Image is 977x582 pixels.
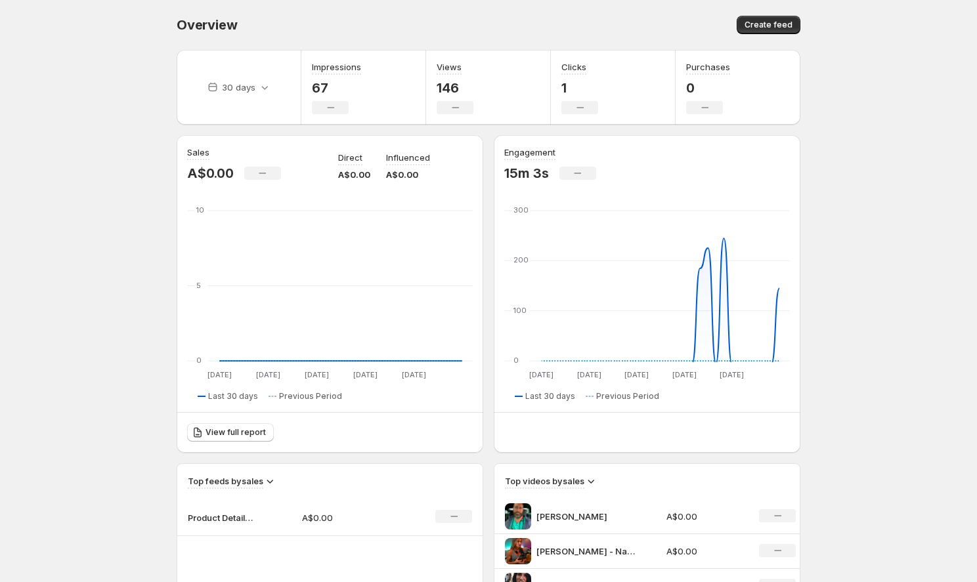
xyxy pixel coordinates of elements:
button: Create feed [737,16,800,34]
p: A$0.00 [666,510,744,523]
text: [DATE] [720,370,744,379]
h3: Views [437,60,462,73]
p: [PERSON_NAME] - Naturopathic Vet [536,545,635,558]
img: Thomas Hamilton [505,503,531,530]
text: 5 [196,281,201,290]
text: [DATE] [402,370,426,379]
text: 300 [513,205,529,215]
text: [DATE] [672,370,697,379]
text: [DATE] [353,370,378,379]
p: 15m 3s [504,165,549,181]
p: [PERSON_NAME] [536,510,635,523]
p: 146 [437,80,473,96]
p: A$0.00 [338,168,370,181]
text: [DATE] [624,370,649,379]
p: Influenced [386,151,430,164]
text: 100 [513,306,527,315]
text: [DATE] [207,370,232,379]
text: [DATE] [529,370,554,379]
text: 10 [196,205,204,215]
text: 200 [513,255,529,264]
h3: Sales [187,146,209,159]
span: Last 30 days [208,391,258,402]
p: A$0.00 [302,511,395,524]
text: [DATE] [577,370,601,379]
p: 0 [686,80,730,96]
img: Diane Powell - Naturopathic Vet [505,538,531,564]
text: [DATE] [305,370,329,379]
p: A$0.00 [666,545,744,558]
p: 67 [312,80,361,96]
h3: Engagement [504,146,555,159]
p: Direct [338,151,362,164]
h3: Top videos by sales [505,474,584,488]
text: [DATE] [256,370,280,379]
span: Create feed [745,20,792,30]
text: 0 [513,356,519,365]
span: Previous Period [596,391,659,402]
p: 1 [561,80,598,96]
span: Last 30 days [525,391,575,402]
p: Product Detail Test [188,511,253,524]
p: A$0.00 [386,168,430,181]
p: 30 days [222,81,255,94]
span: View full report [206,427,266,438]
h3: Purchases [686,60,730,73]
h3: Clicks [561,60,586,73]
span: Previous Period [279,391,342,402]
span: Overview [177,17,237,33]
text: 0 [196,356,202,365]
p: A$0.00 [187,165,234,181]
h3: Impressions [312,60,361,73]
a: View full report [187,423,274,442]
h3: Top feeds by sales [188,474,263,488]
